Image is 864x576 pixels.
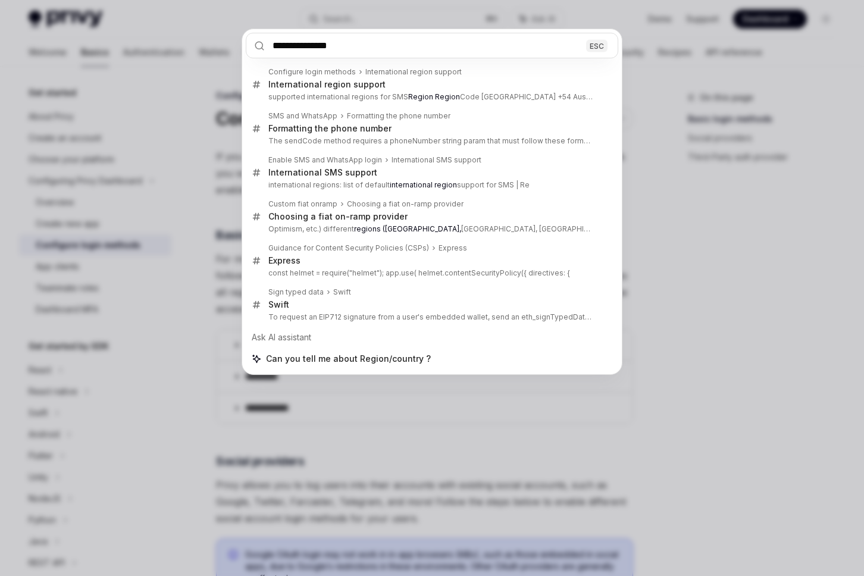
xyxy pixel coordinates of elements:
[268,287,324,297] div: Sign typed data
[268,312,593,322] p: To request an EIP712 signature from a user's embedded wallet, send an eth_signTypedData_v4 JSON-
[268,180,593,190] p: international regions: list of default support for SMS | Re
[268,155,382,165] div: Enable SMS and WhatsApp login
[268,79,386,90] div: International region support
[268,111,337,121] div: SMS and WhatsApp
[268,299,289,310] div: Swift
[365,67,462,77] div: International region support
[268,92,593,102] p: supported international regions for SMS Code [GEOGRAPHIC_DATA] +54 Austral
[390,180,457,189] b: international region
[408,92,460,101] b: Region Region
[439,243,467,253] div: Express
[268,123,392,134] div: Formatting the phone number
[268,255,300,266] div: Express
[268,243,429,253] div: Guidance for Content Security Policies (CSPs)
[392,155,481,165] div: International SMS support
[268,268,593,278] p: const helmet = require("helmet"); app.use( helmet.contentSecurityPolicy({ directives: {
[347,111,450,121] div: Formatting the phone number
[586,39,608,52] div: ESC
[268,167,377,178] div: International SMS support
[268,136,593,146] p: The sendCode method requires a phoneNumber string param that must follow these formatting convention
[347,199,464,209] div: Choosing a fiat on-ramp provider
[354,224,461,233] b: regions ([GEOGRAPHIC_DATA],
[266,353,431,365] span: Can you tell me about Region/country ?
[246,327,618,348] div: Ask AI assistant
[268,211,408,222] div: Choosing a fiat on-ramp provider
[333,287,351,297] div: Swift
[268,67,356,77] div: Configure login methods
[268,224,593,234] p: Optimism, etc.) different [GEOGRAPHIC_DATA], [GEOGRAPHIC_DATA],
[268,199,337,209] div: Custom fiat onramp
